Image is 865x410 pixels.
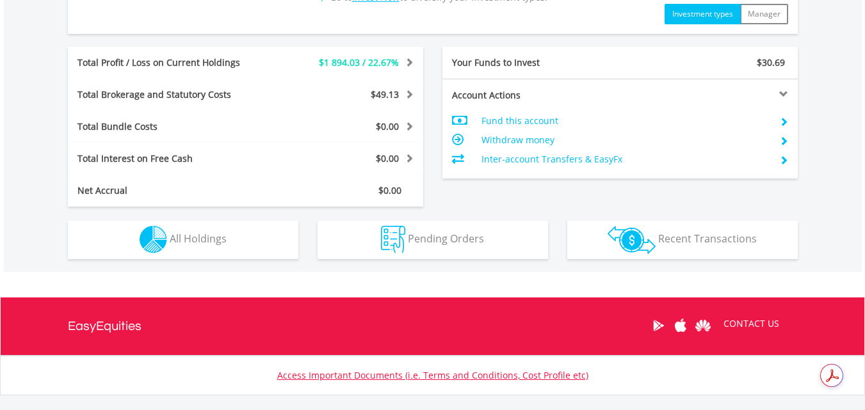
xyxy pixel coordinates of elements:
[692,306,715,345] a: Huawei
[647,306,670,345] a: Google Play
[608,226,656,254] img: transactions-zar-wht.png
[318,221,548,259] button: Pending Orders
[665,4,741,24] button: Investment types
[658,232,757,246] span: Recent Transactions
[740,4,788,24] button: Manager
[68,120,275,133] div: Total Bundle Costs
[376,120,399,132] span: $0.00
[481,130,769,150] td: Withdraw money
[68,297,141,355] a: EasyEquities
[376,152,399,164] span: $0.00
[481,150,769,169] td: Inter-account Transfers & EasyFx
[68,221,298,259] button: All Holdings
[567,221,798,259] button: Recent Transactions
[442,89,620,102] div: Account Actions
[715,306,788,342] a: CONTACT US
[68,88,275,101] div: Total Brokerage and Statutory Costs
[378,184,401,196] span: $0.00
[481,111,769,130] td: Fund this account
[371,88,399,100] span: $49.13
[670,306,692,345] a: Apple
[442,56,620,69] div: Your Funds to Invest
[68,152,275,165] div: Total Interest on Free Cash
[319,56,399,68] span: $1 894.03 / 22.67%
[68,56,275,69] div: Total Profit / Loss on Current Holdings
[408,232,484,246] span: Pending Orders
[140,226,167,253] img: holdings-wht.png
[170,232,227,246] span: All Holdings
[277,369,588,381] a: Access Important Documents (i.e. Terms and Conditions, Cost Profile etc)
[381,226,405,253] img: pending_instructions-wht.png
[757,56,785,68] span: $30.69
[68,184,275,197] div: Net Accrual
